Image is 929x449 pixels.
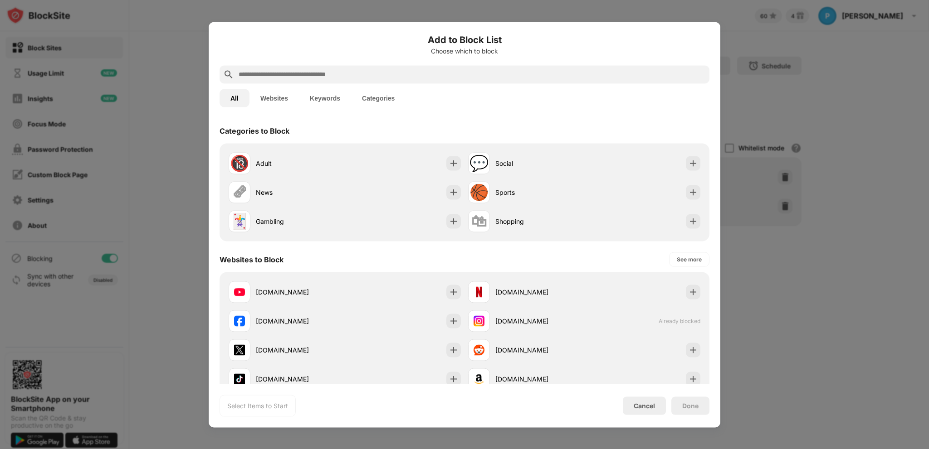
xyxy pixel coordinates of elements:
div: [DOMAIN_NAME] [256,374,345,384]
img: favicons [474,373,484,384]
div: 🏀 [469,183,489,202]
div: [DOMAIN_NAME] [495,287,584,297]
div: Gambling [256,217,345,226]
div: Choose which to block [220,47,709,54]
div: [DOMAIN_NAME] [256,316,345,326]
h6: Add to Block List [220,33,709,46]
img: favicons [474,344,484,355]
div: 🃏 [230,212,249,231]
div: 🛍 [471,212,487,231]
div: Websites to Block [220,255,284,264]
img: search.svg [223,69,234,80]
button: Websites [249,89,299,107]
div: See more [677,255,702,264]
div: 💬 [469,154,489,173]
div: 🔞 [230,154,249,173]
img: favicons [474,286,484,297]
div: [DOMAIN_NAME] [495,374,584,384]
img: favicons [234,344,245,355]
div: Social [495,159,584,168]
div: 🗞 [232,183,247,202]
button: All [220,89,249,107]
img: favicons [234,315,245,326]
div: [DOMAIN_NAME] [256,287,345,297]
div: Shopping [495,217,584,226]
span: Already blocked [659,318,700,324]
div: Sports [495,188,584,197]
div: Adult [256,159,345,168]
div: Done [682,402,699,409]
button: Categories [351,89,406,107]
div: News [256,188,345,197]
div: Cancel [634,402,655,410]
img: favicons [234,373,245,384]
img: favicons [474,315,484,326]
div: Select Items to Start [227,401,288,410]
div: [DOMAIN_NAME] [495,345,584,355]
div: [DOMAIN_NAME] [256,345,345,355]
div: [DOMAIN_NAME] [495,316,584,326]
img: favicons [234,286,245,297]
button: Keywords [299,89,351,107]
div: Categories to Block [220,126,289,135]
